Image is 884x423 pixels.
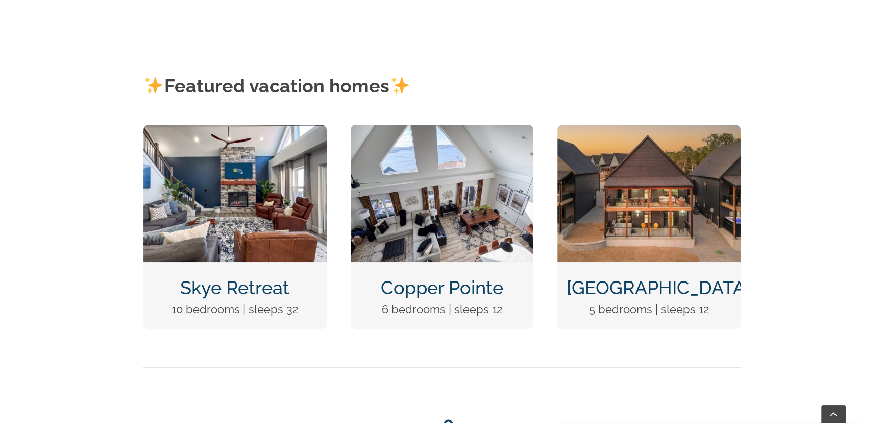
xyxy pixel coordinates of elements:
a: Skye Retreat at Table Rock Lake-3004-Edit [143,124,327,137]
img: ✨ [144,76,163,95]
a: Copper Pointe at Table Rock Lake-1051 [351,124,534,137]
p: 5 bedrooms | sleeps 12 [567,300,731,318]
a: [GEOGRAPHIC_DATA] [567,277,750,298]
a: Skye Retreat [180,277,289,298]
img: ✨ [391,76,409,95]
p: 6 bedrooms | sleeps 12 [359,300,524,318]
strong: Featured vacation homes [143,75,410,97]
a: DCIM100MEDIADJI_0124.JPG [557,124,741,137]
a: Copper Pointe [381,277,503,298]
p: 10 bedrooms | sleeps 32 [153,300,317,318]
